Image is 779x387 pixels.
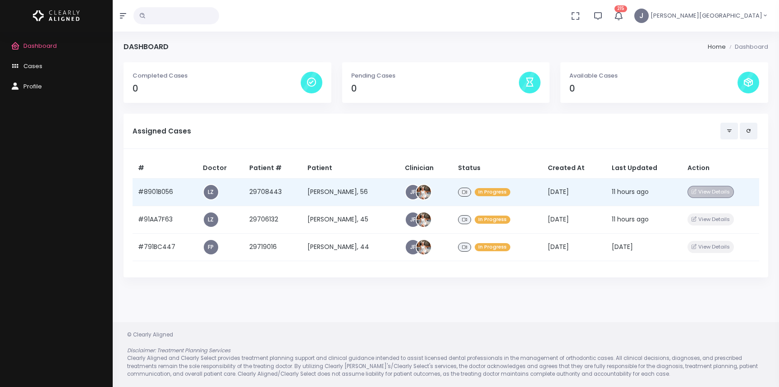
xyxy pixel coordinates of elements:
span: In Progress [475,216,510,224]
td: [PERSON_NAME], 45 [302,206,399,233]
a: FP [204,240,218,254]
img: Logo Horizontal [33,6,80,25]
h4: Dashboard [124,42,169,51]
th: # [133,158,197,179]
td: #791BC447 [133,233,197,261]
span: In Progress [475,188,510,197]
a: JF [406,212,420,227]
p: Available Cases [569,71,738,80]
span: Cases [23,62,42,70]
span: 215 [614,5,627,12]
th: Created At [542,158,606,179]
th: Doctor [197,158,244,179]
td: 29706132 [244,206,302,233]
em: Disclaimer: Treatment Planning Services [127,347,230,354]
button: View Details [687,241,734,253]
span: J [634,9,649,23]
span: 11 hours ago [612,215,649,224]
a: LZ [204,212,218,227]
th: Patient [302,158,399,179]
th: Last Updated [606,158,682,179]
h4: 0 [569,83,738,94]
span: [DATE] [548,215,569,224]
button: View Details [687,186,734,198]
h5: Assigned Cases [133,127,720,135]
th: Action [682,158,759,179]
td: #8901B056 [133,178,197,206]
a: JF [406,240,420,254]
li: Home [708,42,726,51]
h4: 0 [133,83,301,94]
span: Profile [23,82,42,91]
th: Status [453,158,543,179]
a: JF [406,185,420,199]
span: [PERSON_NAME][GEOGRAPHIC_DATA] [651,11,762,20]
span: [DATE] [548,242,569,251]
span: In Progress [475,243,510,252]
td: [PERSON_NAME], 44 [302,233,399,261]
span: [DATE] [612,242,633,251]
span: 11 hours ago [612,187,649,196]
span: [DATE] [548,187,569,196]
th: Clinician [399,158,453,179]
td: [PERSON_NAME], 56 [302,178,399,206]
a: LZ [204,185,218,199]
p: Pending Cases [351,71,519,80]
button: View Details [687,213,734,226]
td: 29708443 [244,178,302,206]
div: © Clearly Aligned Clearly Aligned and Clearly Select provides treatment planning support and clin... [118,331,774,378]
span: Dashboard [23,41,57,50]
li: Dashboard [726,42,768,51]
p: Completed Cases [133,71,301,80]
td: 29719016 [244,233,302,261]
h4: 0 [351,83,519,94]
th: Patient # [244,158,302,179]
td: #91AA7F63 [133,206,197,233]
